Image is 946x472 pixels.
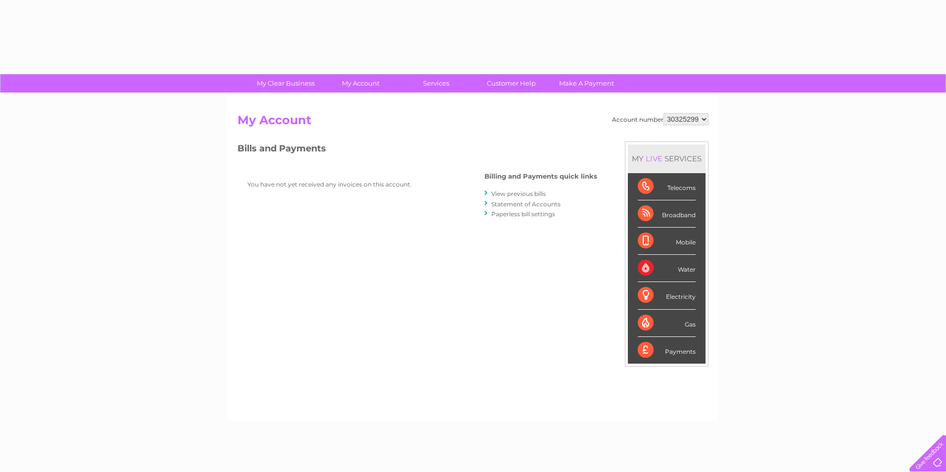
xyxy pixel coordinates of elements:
a: Customer Help [471,74,552,93]
div: Telecoms [638,173,696,200]
a: My Account [320,74,402,93]
div: MY SERVICES [628,144,706,173]
h4: Billing and Payments quick links [484,173,597,180]
h3: Bills and Payments [237,142,597,159]
h2: My Account [237,113,709,132]
a: Statement of Accounts [491,200,561,208]
div: Gas [638,310,696,337]
div: Electricity [638,282,696,309]
div: Payments [638,337,696,364]
p: You have not yet received any invoices on this account. [247,180,445,189]
a: Services [395,74,477,93]
div: Broadband [638,200,696,228]
div: Mobile [638,228,696,255]
a: Paperless bill settings [491,210,555,218]
a: My Clear Business [245,74,327,93]
div: LIVE [644,154,664,163]
a: View previous bills [491,190,546,197]
div: Water [638,255,696,282]
a: Make A Payment [546,74,627,93]
div: Account number [612,113,709,125]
